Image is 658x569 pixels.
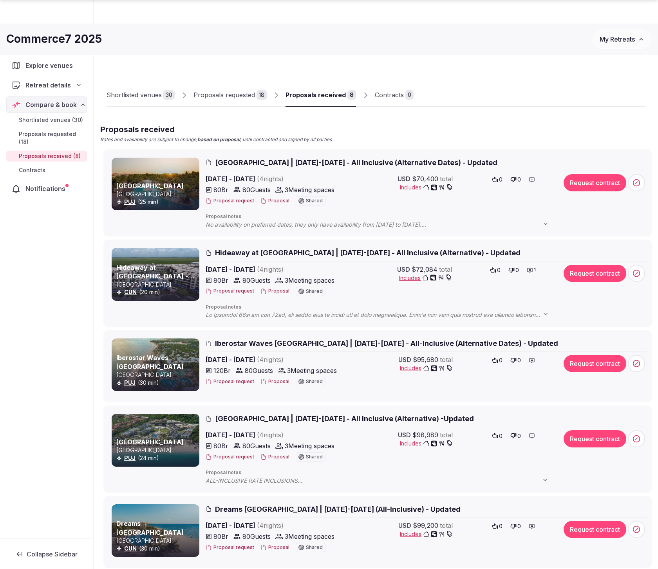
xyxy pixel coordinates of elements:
[116,354,184,370] a: Iberostar Waves [GEOGRAPHIC_DATA]
[116,288,198,296] div: (20 min)
[260,378,289,385] button: Proposal
[260,198,289,204] button: Proposal
[213,532,228,541] span: 80 Br
[116,379,198,387] div: (30 min)
[375,90,404,100] div: Contracts
[499,176,503,184] span: 0
[206,469,647,476] span: Proposal notes
[412,265,437,274] span: $72,084
[517,176,521,184] span: 0
[215,248,521,258] span: Hideaway at [GEOGRAPHIC_DATA] | [DATE]-[DATE] - All Inclusive (Alternative) - Updated
[215,338,558,348] span: Iberostar Waves [GEOGRAPHIC_DATA] | [DATE]-[DATE] - All-Inclusive (Alternative Dates) - Updated
[440,174,453,184] span: total
[206,198,254,204] button: Proposal request
[206,544,254,551] button: Proposal request
[6,151,87,162] a: Proposals received (8)
[116,182,184,190] a: [GEOGRAPHIC_DATA]
[499,432,503,440] span: 0
[124,198,136,205] a: PUJ
[206,378,254,385] button: Proposal request
[27,550,78,558] span: Collapse Sidebar
[398,521,411,530] span: USD
[6,57,87,74] a: Explore venues
[497,266,501,274] span: 0
[400,530,453,538] span: Includes
[116,454,198,462] div: (24 min)
[400,184,453,191] button: Includes
[592,29,652,49] button: My Retreats
[260,454,289,460] button: Proposal
[490,430,505,441] button: 0
[257,522,284,529] span: ( 4 night s )
[116,545,198,553] div: (30 min)
[490,521,505,532] button: 0
[515,266,519,274] span: 0
[19,130,84,146] span: Proposals requested (18)
[490,174,505,185] button: 0
[163,90,175,100] div: 30
[260,544,289,551] button: Proposal
[6,180,87,197] a: Notifications
[306,289,323,294] span: Shared
[213,185,228,195] span: 80 Br
[124,289,137,295] a: CUN
[6,129,87,147] a: Proposals requested (18)
[439,265,452,274] span: total
[19,152,81,160] span: Proposals received (8)
[440,521,453,530] span: total
[116,264,194,289] a: Hideaway at [GEOGRAPHIC_DATA] - Adults Only
[306,198,323,203] span: Shared
[25,61,76,70] span: Explore venues
[506,265,521,276] button: 0
[564,265,626,282] button: Request contract
[116,520,184,536] a: Dreams [GEOGRAPHIC_DATA]
[257,356,284,364] span: ( 4 night s )
[508,174,523,185] button: 0
[25,100,77,109] span: Compare & book
[213,276,228,285] span: 80 Br
[206,311,557,319] span: Lo Ipsumdol 66si am con 72ad, eli seddo eius te incidi utl et dolo magnaaliqua. Enim'a min veni q...
[193,90,255,100] div: Proposals requested
[286,90,346,100] div: Proposals received
[257,90,267,100] div: 18
[285,276,334,285] span: 3 Meeting spaces
[206,355,343,364] span: [DATE] - [DATE]
[397,265,410,274] span: USD
[488,265,503,276] button: 0
[347,90,356,100] div: 8
[306,545,323,550] span: Shared
[499,356,503,364] span: 0
[116,438,184,446] a: [GEOGRAPHIC_DATA]
[375,84,414,107] a: Contracts0
[412,174,438,184] span: $70,400
[116,190,198,198] p: [GEOGRAPHIC_DATA]
[257,265,284,273] span: ( 4 night s )
[25,80,71,90] span: Retreat details
[107,90,162,100] div: Shortlisted venues
[398,430,411,440] span: USD
[260,288,289,294] button: Proposal
[564,521,626,538] button: Request contract
[100,124,332,135] h2: Proposals received
[564,355,626,372] button: Request contract
[206,430,343,440] span: [DATE] - [DATE]
[285,532,334,541] span: 3 Meeting spaces
[116,281,198,289] p: [GEOGRAPHIC_DATA]
[242,185,271,195] span: 80 Guests
[286,84,356,107] a: Proposals received8
[107,84,175,107] a: Shortlisted venues30
[564,174,626,191] button: Request contract
[242,441,271,451] span: 80 Guests
[600,35,635,43] span: My Retreats
[257,175,284,183] span: ( 4 night s )
[517,522,521,530] span: 0
[400,364,453,372] button: Includes
[564,430,626,447] button: Request contract
[285,441,334,451] span: 3 Meeting spaces
[413,521,438,530] span: $99,200
[116,371,198,379] p: [GEOGRAPHIC_DATA]
[213,366,231,375] span: 120 Br
[412,430,438,440] span: $98,989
